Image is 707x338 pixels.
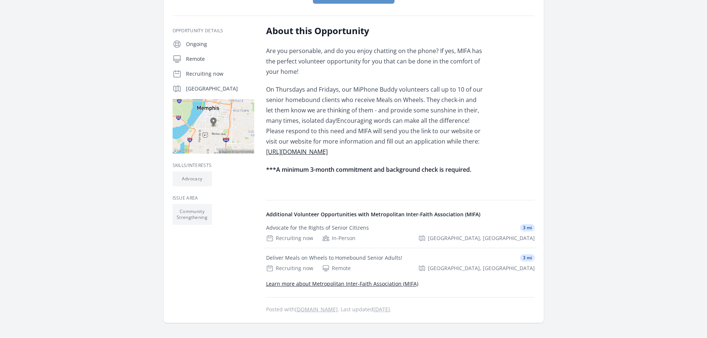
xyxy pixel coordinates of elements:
div: Recruiting now [266,265,313,272]
span: 3 mi [520,254,535,262]
strong: ***A minimum 3-month commitment and background check is required. [266,165,471,174]
span: On Thursdays and Fridays, our MiPhone Buddy volunteers call up to 10 of our senior homebound clie... [266,85,483,125]
span: Are you personable, and do you enjoy chatting on the phone? If yes, MIFA has the perfect voluntee... [266,47,482,76]
p: Ongoing [186,40,254,48]
p: [GEOGRAPHIC_DATA] [186,85,254,92]
div: Recruiting now [266,234,313,242]
a: [URL][DOMAIN_NAME] [266,148,328,156]
img: Map [173,99,254,154]
li: Community Strengthening [173,204,212,225]
h4: Additional Volunteer Opportunities with Metropolitan Inter-Faith Association (MIFA) [266,211,535,218]
a: Deliver Meals on Wheels to Homebound Senior Adults! 3 mi Recruiting now Remote [GEOGRAPHIC_DATA],... [263,248,538,278]
span: 3 mi [520,224,535,232]
h2: About this Opportunity [266,25,483,37]
p: Recruiting now [186,70,254,78]
h3: Skills/Interests [173,163,254,168]
div: Deliver Meals on Wheels to Homebound Senior Adults! [266,254,402,262]
h3: Issue area [173,195,254,201]
div: Advocate for the Rights of Senior Citizens [266,224,369,232]
div: In-Person [322,234,356,242]
span: [GEOGRAPHIC_DATA], [GEOGRAPHIC_DATA] [428,234,535,242]
a: Advocate for the Rights of Senior Citizens 3 mi Recruiting now In-Person [GEOGRAPHIC_DATA], [GEOG... [263,218,538,248]
a: [DOMAIN_NAME] [295,306,338,313]
h3: Opportunity Details [173,28,254,34]
a: Learn more about Metropolitan Inter-Faith Association (MIFA) [266,280,418,287]
p: Posted with . Last updated . [266,306,535,312]
li: Advocacy [173,171,212,186]
span: [GEOGRAPHIC_DATA], [GEOGRAPHIC_DATA] [428,265,535,272]
div: Remote [322,265,351,272]
abbr: Wed, Sep 4, 2024 6:13 PM [373,306,390,313]
span: Encouraging words can make all the difference! Please respond to this need and MIFA will send you... [266,117,481,156]
p: Remote [186,55,254,63]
